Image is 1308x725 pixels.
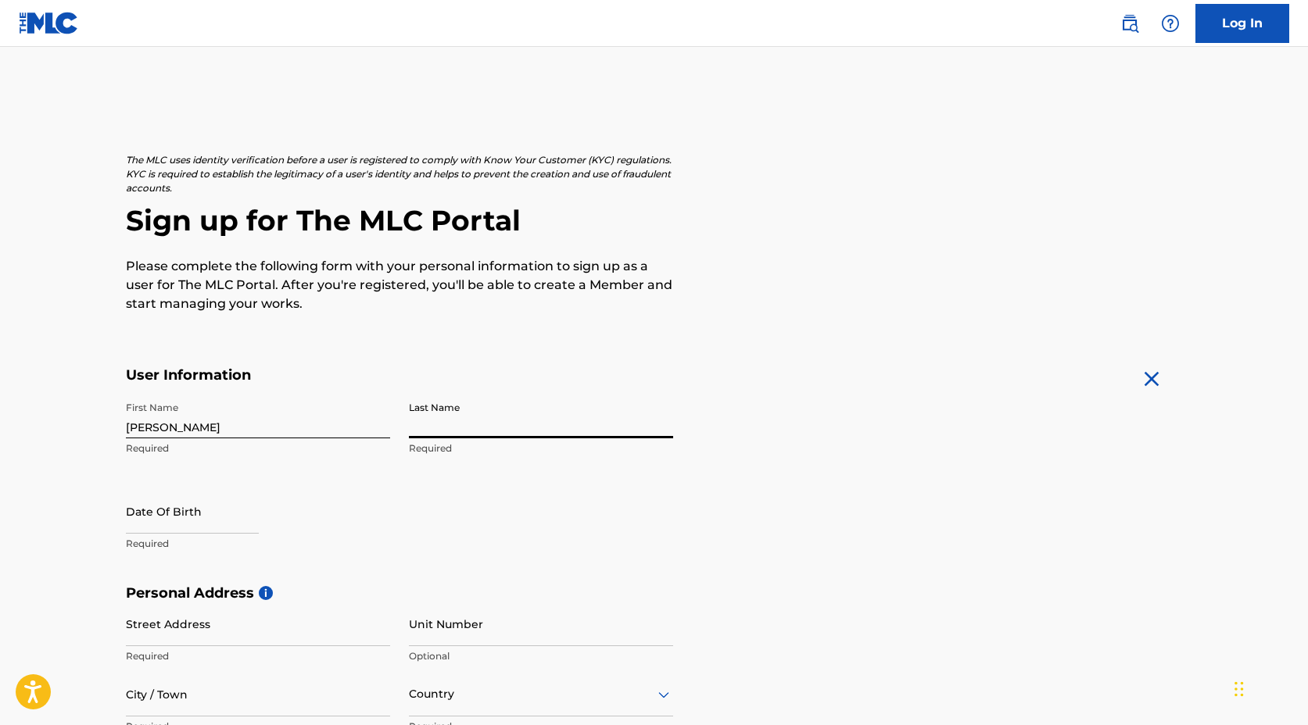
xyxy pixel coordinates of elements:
[1155,8,1186,39] div: Help
[126,649,390,663] p: Required
[126,257,673,313] p: Please complete the following form with your personal information to sign up as a user for The ML...
[1114,8,1145,39] a: Public Search
[126,537,390,551] p: Required
[1230,650,1308,725] iframe: Chat Widget
[1139,366,1164,391] img: close
[1161,14,1180,33] img: help
[19,12,79,34] img: MLC Logo
[126,584,1183,602] h5: Personal Address
[1195,4,1289,43] a: Log In
[1235,666,1244,712] div: Drag
[409,649,673,663] p: Optional
[126,366,673,384] h5: User Information
[126,441,390,455] p: Required
[126,153,673,195] p: The MLC uses identity verification before a user is registered to comply with Know Your Customer ...
[409,441,673,455] p: Required
[1120,14,1139,33] img: search
[126,203,1183,238] h2: Sign up for The MLC Portal
[259,586,273,600] span: i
